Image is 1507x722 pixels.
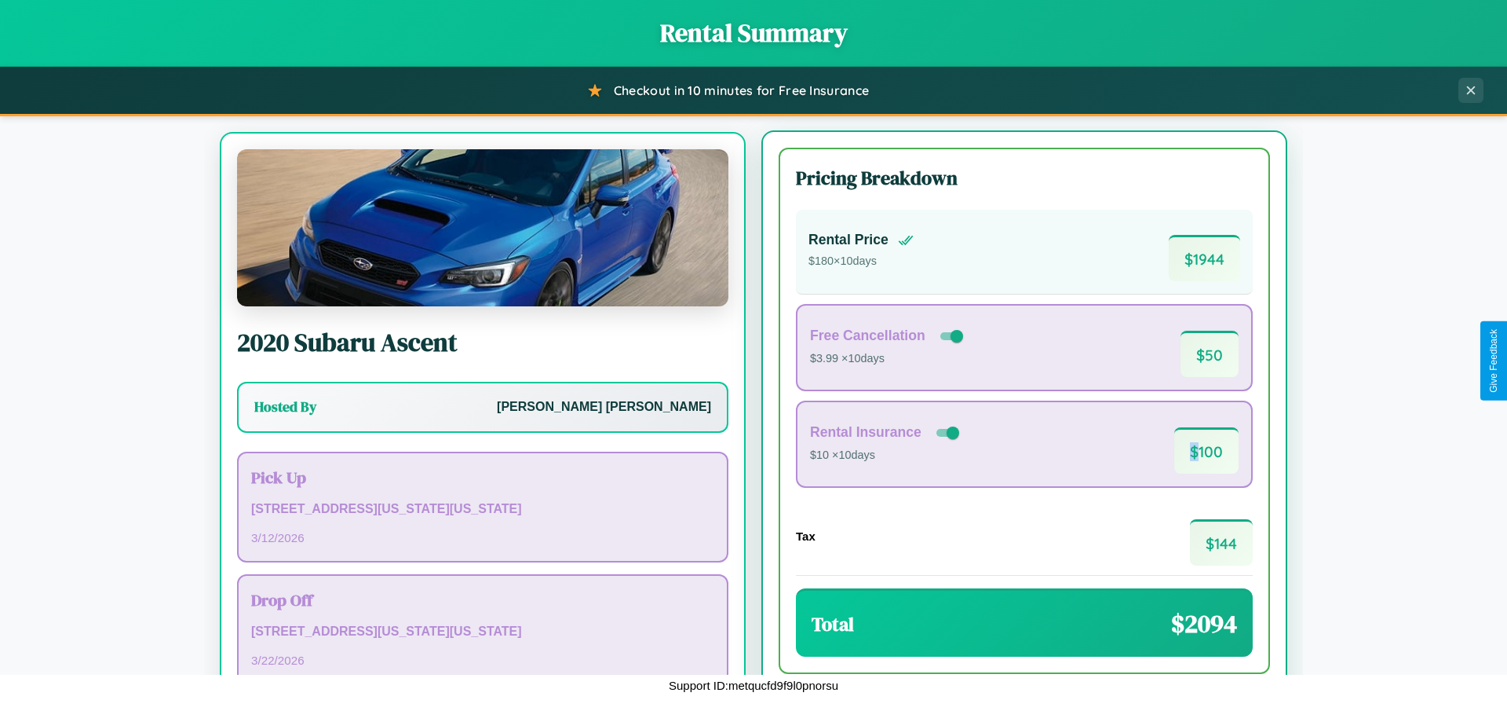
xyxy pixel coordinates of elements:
p: $3.99 × 10 days [810,349,966,369]
p: Support ID: metqucfd9f9l0pnorsu [669,675,838,696]
h4: Rental Price [808,232,889,248]
p: [STREET_ADDRESS][US_STATE][US_STATE] [251,621,714,643]
h3: Pick Up [251,466,714,489]
span: $ 144 [1190,519,1253,566]
h3: Hosted By [254,398,316,416]
h2: 2020 Subaru Ascent [237,325,728,360]
img: Subaru Ascent [237,149,728,306]
h4: Free Cancellation [810,328,925,344]
h3: Drop Off [251,588,714,611]
h3: Pricing Breakdown [796,165,1253,191]
p: 3 / 22 / 2026 [251,650,714,671]
p: $ 180 × 10 days [808,251,914,272]
h3: Total [812,611,854,637]
span: Checkout in 10 minutes for Free Insurance [614,82,869,98]
span: $ 2094 [1171,607,1237,641]
span: $ 100 [1174,427,1239,474]
h4: Tax [796,530,816,543]
div: Give Feedback [1488,329,1499,393]
h4: Rental Insurance [810,424,921,441]
p: 3 / 12 / 2026 [251,527,714,548]
p: [PERSON_NAME] [PERSON_NAME] [497,396,711,419]
p: [STREET_ADDRESS][US_STATE][US_STATE] [251,498,714,521]
span: $ 50 [1180,331,1239,377]
p: $10 × 10 days [810,445,962,466]
span: $ 1944 [1169,235,1240,281]
h1: Rental Summary [16,16,1491,50]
